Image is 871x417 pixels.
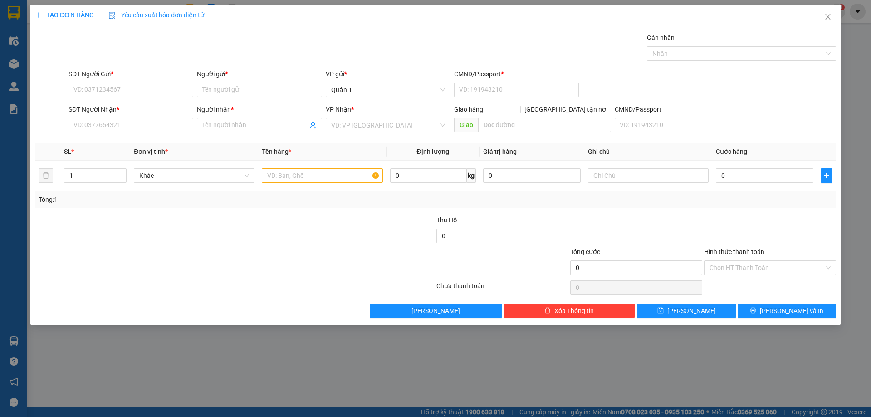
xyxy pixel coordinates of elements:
[411,306,460,316] span: [PERSON_NAME]
[435,281,569,297] div: Chưa thanh toán
[647,34,675,41] label: Gán nhãn
[39,168,53,183] button: delete
[326,106,351,113] span: VP Nhận
[570,248,600,255] span: Tổng cước
[69,69,193,79] div: SĐT Người Gửi
[35,11,94,19] span: TẠO ĐƠN HÀNG
[309,122,317,129] span: user-add
[454,69,579,79] div: CMND/Passport
[521,104,611,114] span: [GEOGRAPHIC_DATA] tận nơi
[544,307,551,314] span: delete
[588,168,709,183] input: Ghi Chú
[483,148,517,155] span: Giá trị hàng
[504,304,636,318] button: deleteXóa Thông tin
[35,12,41,18] span: plus
[615,104,739,114] div: CMND/Passport
[370,304,502,318] button: [PERSON_NAME]
[815,5,841,30] button: Close
[584,143,712,161] th: Ghi chú
[331,83,445,97] span: Quận 1
[454,118,478,132] span: Giao
[637,304,735,318] button: save[PERSON_NAME]
[667,306,716,316] span: [PERSON_NAME]
[454,106,483,113] span: Giao hàng
[134,148,168,155] span: Đơn vị tính
[197,104,322,114] div: Người nhận
[262,148,291,155] span: Tên hàng
[821,168,832,183] button: plus
[478,118,611,132] input: Dọc đường
[554,306,594,316] span: Xóa Thông tin
[760,306,823,316] span: [PERSON_NAME] và In
[738,304,836,318] button: printer[PERSON_NAME] và In
[436,216,457,224] span: Thu Hộ
[108,11,204,19] span: Yêu cầu xuất hóa đơn điện tử
[657,307,664,314] span: save
[483,168,581,183] input: 0
[39,195,336,205] div: Tổng: 1
[262,168,382,183] input: VD: Bàn, Ghế
[750,307,756,314] span: printer
[467,168,476,183] span: kg
[704,248,764,255] label: Hình thức thanh toán
[139,169,249,182] span: Khác
[64,148,71,155] span: SL
[824,13,832,20] span: close
[821,172,832,179] span: plus
[716,148,747,155] span: Cước hàng
[197,69,322,79] div: Người gửi
[326,69,450,79] div: VP gửi
[69,104,193,114] div: SĐT Người Nhận
[417,148,449,155] span: Định lượng
[108,12,116,19] img: icon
